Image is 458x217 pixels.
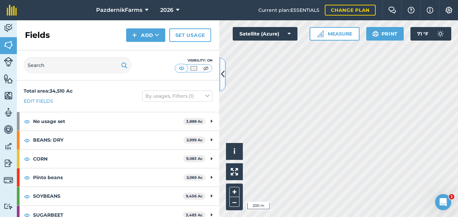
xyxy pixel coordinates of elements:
span: 1 [449,194,454,199]
img: A question mark icon [407,7,415,14]
img: svg+xml;base64,PHN2ZyB4bWxucz0iaHR0cDovL3d3dy53My5vcmcvMjAwMC9zdmciIHdpZHRoPSI1MCIgaGVpZ2h0PSI0MC... [190,65,198,72]
strong: BEANS: DRY [33,131,183,149]
span: Current plan : ESSENTIALS [258,6,319,14]
img: svg+xml;base64,PHN2ZyB4bWxucz0iaHR0cDovL3d3dy53My5vcmcvMjAwMC9zdmciIHdpZHRoPSIxOSIgaGVpZ2h0PSIyNC... [121,61,127,69]
img: svg+xml;base64,PD94bWwgdmVyc2lvbj0iMS4wIiBlbmNvZGluZz0idXRmLTgiPz4KPCEtLSBHZW5lcmF0b3I6IEFkb2JlIE... [434,27,447,41]
button: Satellite (Azure) [233,27,297,41]
span: 71 ° F [417,27,428,41]
img: svg+xml;base64,PD94bWwgdmVyc2lvbj0iMS4wIiBlbmNvZGluZz0idXRmLTgiPz4KPCEtLSBHZW5lcmF0b3I6IEFkb2JlIE... [4,23,13,33]
img: svg+xml;base64,PD94bWwgdmVyc2lvbj0iMS4wIiBlbmNvZGluZz0idXRmLTgiPz4KPCEtLSBHZW5lcmF0b3I6IEFkb2JlIE... [4,57,13,67]
strong: 9,456 Ac [186,194,203,198]
strong: 3,888 Ac [186,119,203,124]
img: svg+xml;base64,PHN2ZyB4bWxucz0iaHR0cDovL3d3dy53My5vcmcvMjAwMC9zdmciIHdpZHRoPSI1MCIgaGVpZ2h0PSI0MC... [177,65,186,72]
button: i [226,143,243,160]
img: svg+xml;base64,PHN2ZyB4bWxucz0iaHR0cDovL3d3dy53My5vcmcvMjAwMC9zdmciIHdpZHRoPSI1NiIgaGVpZ2h0PSI2MC... [4,40,13,50]
img: A cog icon [445,7,453,14]
div: Visibility: On [175,58,212,63]
img: svg+xml;base64,PHN2ZyB4bWxucz0iaHR0cDovL3d3dy53My5vcmcvMjAwMC9zdmciIHdpZHRoPSIxNCIgaGVpZ2h0PSIyNC... [132,31,137,39]
iframe: Intercom live chat [435,194,451,210]
strong: 2,999 Ac [187,138,203,142]
strong: 2,069 Ac [187,175,203,180]
strong: SOYBEANS [33,187,183,205]
img: svg+xml;base64,PHN2ZyB4bWxucz0iaHR0cDovL3d3dy53My5vcmcvMjAwMC9zdmciIHdpZHRoPSIxOCIgaGVpZ2h0PSIyNC... [24,136,30,144]
strong: 9,083 Ac [186,156,203,161]
strong: No usage set [33,112,183,130]
button: Measure [310,27,360,41]
img: svg+xml;base64,PD94bWwgdmVyc2lvbj0iMS4wIiBlbmNvZGluZz0idXRmLTgiPz4KPCEtLSBHZW5lcmF0b3I6IEFkb2JlIE... [4,107,13,118]
span: PazdernikFarms [96,6,142,14]
img: fieldmargin Logo [7,5,17,16]
img: svg+xml;base64,PHN2ZyB4bWxucz0iaHR0cDovL3d3dy53My5vcmcvMjAwMC9zdmciIHdpZHRoPSIxOCIgaGVpZ2h0PSIyNC... [24,155,30,163]
img: svg+xml;base64,PHN2ZyB4bWxucz0iaHR0cDovL3d3dy53My5vcmcvMjAwMC9zdmciIHdpZHRoPSI1MCIgaGVpZ2h0PSI0MC... [202,65,210,72]
span: 2026 [160,6,173,14]
img: svg+xml;base64,PD94bWwgdmVyc2lvbj0iMS4wIiBlbmNvZGluZz0idXRmLTgiPz4KPCEtLSBHZW5lcmF0b3I6IEFkb2JlIE... [4,175,13,185]
strong: Total area : 34,510 Ac [24,88,73,94]
button: Add [126,28,165,42]
img: svg+xml;base64,PD94bWwgdmVyc2lvbj0iMS4wIiBlbmNvZGluZz0idXRmLTgiPz4KPCEtLSBHZW5lcmF0b3I6IEFkb2JlIE... [4,141,13,151]
input: Search [24,57,132,73]
a: Change plan [325,5,376,16]
img: svg+xml;base64,PD94bWwgdmVyc2lvbj0iMS4wIiBlbmNvZGluZz0idXRmLTgiPz4KPCEtLSBHZW5lcmF0b3I6IEFkb2JlIE... [4,158,13,168]
img: svg+xml;base64,PHN2ZyB4bWxucz0iaHR0cDovL3d3dy53My5vcmcvMjAwMC9zdmciIHdpZHRoPSIxNyIgaGVpZ2h0PSIxNy... [427,6,433,14]
img: svg+xml;base64,PHN2ZyB4bWxucz0iaHR0cDovL3d3dy53My5vcmcvMjAwMC9zdmciIHdpZHRoPSIxOCIgaGVpZ2h0PSIyNC... [24,192,30,200]
strong: CORN [33,150,183,168]
button: Print [366,27,404,41]
button: By usages, Filters (1) [142,91,212,101]
div: CORN9,083 Ac [17,150,219,168]
img: svg+xml;base64,PHN2ZyB4bWxucz0iaHR0cDovL3d3dy53My5vcmcvMjAwMC9zdmciIHdpZHRoPSI1NiIgaGVpZ2h0PSI2MC... [4,91,13,101]
button: 71 °F [410,27,451,41]
a: Edit fields [24,97,53,105]
img: svg+xml;base64,PD94bWwgdmVyc2lvbj0iMS4wIiBlbmNvZGluZz0idXRmLTgiPz4KPCEtLSBHZW5lcmF0b3I6IEFkb2JlIE... [4,124,13,135]
button: – [229,197,239,207]
button: + [229,187,239,197]
img: Two speech bubbles overlapping with the left bubble in the forefront [388,7,396,14]
h2: Fields [25,30,50,41]
div: SOYBEANS9,456 Ac [17,187,219,205]
div: No usage set3,888 Ac [17,112,219,130]
strong: Pinto beans [33,168,183,187]
img: svg+xml;base64,PHN2ZyB4bWxucz0iaHR0cDovL3d3dy53My5vcmcvMjAwMC9zdmciIHdpZHRoPSIxOCIgaGVpZ2h0PSIyNC... [24,173,30,182]
img: svg+xml;base64,PHN2ZyB4bWxucz0iaHR0cDovL3d3dy53My5vcmcvMjAwMC9zdmciIHdpZHRoPSIxOCIgaGVpZ2h0PSIyNC... [24,117,30,125]
img: Ruler icon [317,30,324,37]
img: Four arrows, one pointing top left, one top right, one bottom right and the last bottom left [231,168,238,175]
img: svg+xml;base64,PHN2ZyB4bWxucz0iaHR0cDovL3d3dy53My5vcmcvMjAwMC9zdmciIHdpZHRoPSI1NiIgaGVpZ2h0PSI2MC... [4,74,13,84]
span: i [233,147,235,155]
a: Set usage [169,28,211,42]
img: svg+xml;base64,PD94bWwgdmVyc2lvbj0iMS4wIiBlbmNvZGluZz0idXRmLTgiPz4KPCEtLSBHZW5lcmF0b3I6IEFkb2JlIE... [4,203,13,210]
img: svg+xml;base64,PHN2ZyB4bWxucz0iaHR0cDovL3d3dy53My5vcmcvMjAwMC9zdmciIHdpZHRoPSIxOSIgaGVpZ2h0PSIyNC... [372,30,379,38]
div: BEANS: DRY2,999 Ac [17,131,219,149]
div: Pinto beans2,069 Ac [17,168,219,187]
